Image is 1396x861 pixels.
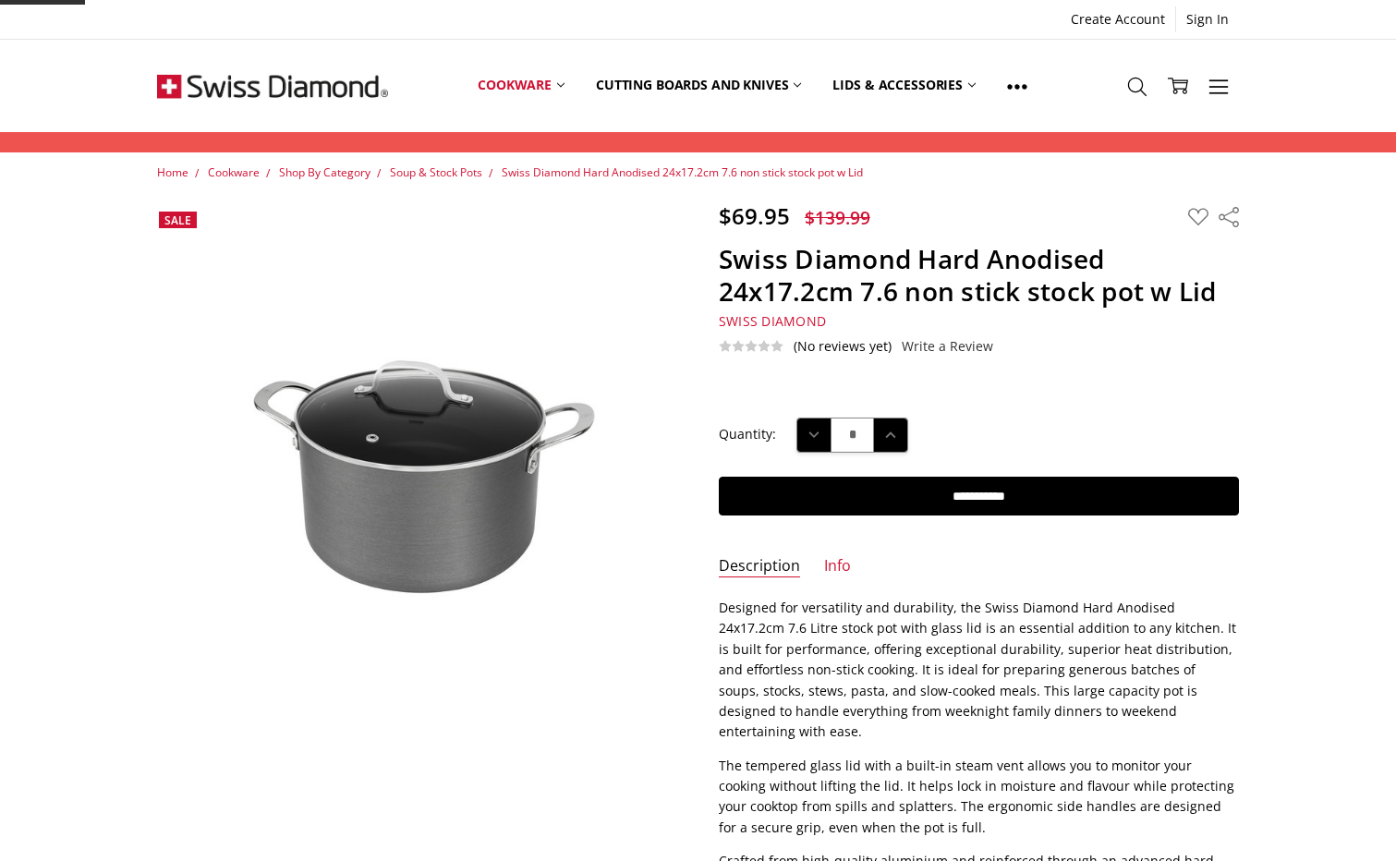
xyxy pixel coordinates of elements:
[719,243,1239,308] h1: Swiss Diamond Hard Anodised 24x17.2cm 7.6 non stick stock pot w Lid
[157,40,388,132] img: Free Shipping On Every Order
[719,312,826,330] span: Swiss Diamond
[824,556,851,577] a: Info
[817,44,990,127] a: Lids & Accessories
[157,164,188,180] a: Home
[794,339,892,354] span: (No reviews yet)
[502,164,863,180] a: Swiss Diamond Hard Anodised 24x17.2cm 7.6 non stick stock pot w Lid
[719,200,790,231] span: $69.95
[719,756,1239,839] p: The tempered glass lid with a built-in steam vent allows you to monitor your cooking without lift...
[202,732,204,734] img: Swiss Diamond Hard Anodised 24x17.2cm 7.6 non stick stock pot w Lid
[805,205,870,230] span: $139.99
[719,598,1239,743] p: Designed for versatility and durability, the Swiss Diamond Hard Anodised 24x17.2cm 7.6 Litre stoc...
[719,424,776,444] label: Quantity:
[991,44,1043,127] a: Show All
[1176,6,1239,32] a: Sign In
[208,164,260,180] a: Cookware
[462,44,580,127] a: Cookware
[390,164,482,180] a: Soup & Stock Pots
[164,212,191,228] span: Sale
[580,44,818,127] a: Cutting boards and knives
[1061,6,1175,32] a: Create Account
[719,556,800,577] a: Description
[902,339,993,354] a: Write a Review
[197,732,199,734] img: Swiss Diamond Hard Anodised 24x17.2cm 7.6 non stick stock pot w Lid
[279,164,370,180] a: Shop By Category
